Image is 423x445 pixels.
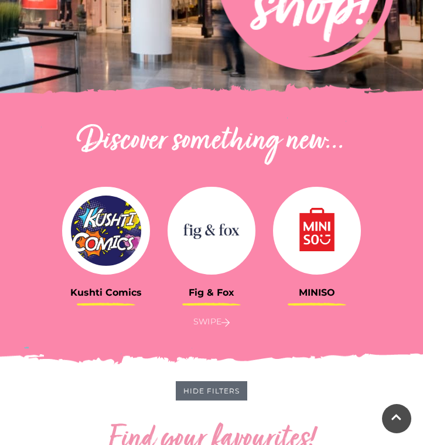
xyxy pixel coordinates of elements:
[62,184,150,298] a: Kushti Comics
[168,184,255,298] a: Fig & Fox
[62,287,150,298] h3: Kushti Comics
[168,287,255,298] h3: Fig & Fox
[183,386,204,395] span: HIDE
[62,123,361,160] h2: Discover something new...
[273,287,361,298] h3: MINISO
[176,381,247,400] button: HIDE FILTERS
[62,314,361,328] p: Swipe
[273,184,361,298] a: MINISO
